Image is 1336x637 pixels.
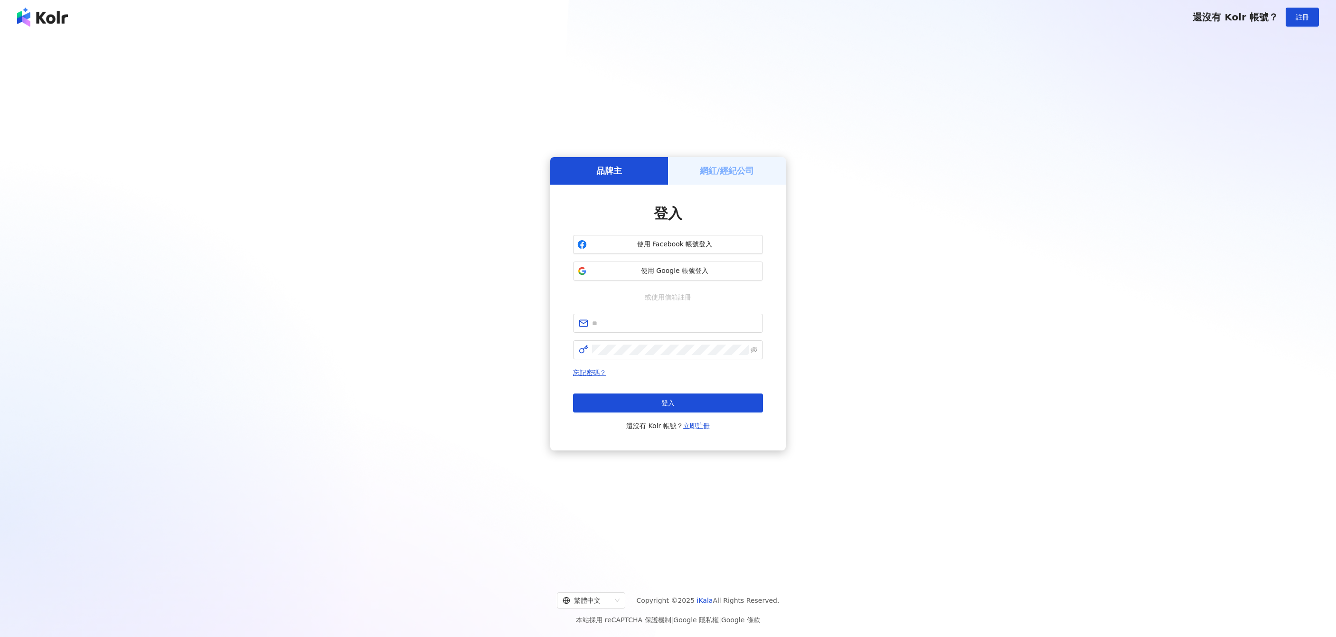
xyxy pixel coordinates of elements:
span: Copyright © 2025 All Rights Reserved. [637,595,780,606]
span: 本站採用 reCAPTCHA 保護機制 [576,614,760,626]
span: 還沒有 Kolr 帳號？ [1193,11,1278,23]
span: 登入 [661,399,675,407]
span: 或使用信箱註冊 [638,292,698,302]
span: eye-invisible [751,347,757,353]
span: 使用 Facebook 帳號登入 [591,240,759,249]
span: 還沒有 Kolr 帳號？ [626,420,710,431]
span: 使用 Google 帳號登入 [591,266,759,276]
a: 立即註冊 [683,422,710,430]
button: 使用 Facebook 帳號登入 [573,235,763,254]
button: 註冊 [1286,8,1319,27]
h5: 網紅/經紀公司 [700,165,754,177]
h5: 品牌主 [596,165,622,177]
span: 註冊 [1296,13,1309,21]
button: 登入 [573,393,763,412]
span: | [671,616,674,624]
a: iKala [697,597,713,604]
a: Google 隱私權 [673,616,719,624]
img: logo [17,8,68,27]
a: Google 條款 [721,616,760,624]
span: | [719,616,721,624]
button: 使用 Google 帳號登入 [573,262,763,281]
a: 忘記密碼？ [573,369,606,376]
div: 繁體中文 [563,593,611,608]
span: 登入 [654,205,682,222]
